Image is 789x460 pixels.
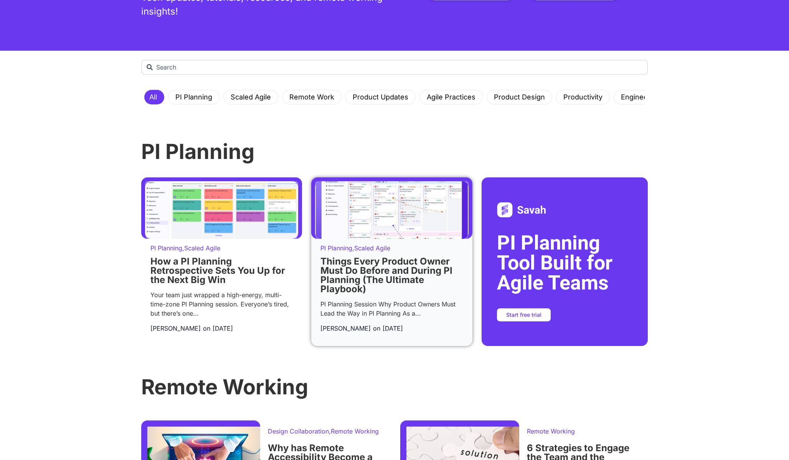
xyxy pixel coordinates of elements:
a: PI Planning [150,244,182,252]
a: PI Planning [171,90,217,104]
a: Product Updates [348,90,413,104]
a: [DATE] [213,324,233,333]
a: Remote Working [331,427,379,435]
h3: PI Planning [141,141,648,162]
time: [DATE] [213,324,233,332]
nav: Menu [144,90,645,104]
p: , [268,428,380,434]
h2: PI Planning Tool Built for Agile Teams [497,233,632,293]
span: on [203,324,210,333]
a: Remote Work [285,90,339,104]
a: Design Collaboration [268,427,329,435]
a: Productivity [559,90,607,104]
input: Search [141,60,648,74]
a: Remote Working [527,427,575,435]
a: Scaled Agile [226,90,276,104]
time: [DATE] [383,324,403,332]
span: on [373,324,380,333]
div: Your team just wrapped a high-energy, multi-time-zone PI Planning session. Everyone’s tired, but ... [150,290,293,318]
a: PI Planning [320,244,352,252]
iframe: Chat Widget [751,423,789,460]
a: Agile Practices [422,90,480,104]
span: Start free trial [506,312,541,318]
a: Product Design [489,90,550,104]
a: Start free trial [497,308,551,321]
a: Scaled Agile [354,244,390,252]
h3: Remote Working [141,377,648,397]
a: How a PI Planning Retrospective Sets You Up for the Next Big Win [150,256,285,285]
a: [PERSON_NAME] [150,324,201,333]
a: All [145,90,162,104]
div: PI Planning Session Why Product Owners Must Lead the Way in PI Planning As a... [320,299,463,318]
p: , [150,245,293,251]
a: [PERSON_NAME] [320,324,371,333]
a: Engineering [616,90,665,104]
a: [DATE] [383,324,403,333]
a: Scaled Agile [184,244,220,252]
a: Things Every Product Owner Must Do Before and During PI Planning (The Ultimate Playbook) [320,256,452,295]
p: , [320,245,463,251]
